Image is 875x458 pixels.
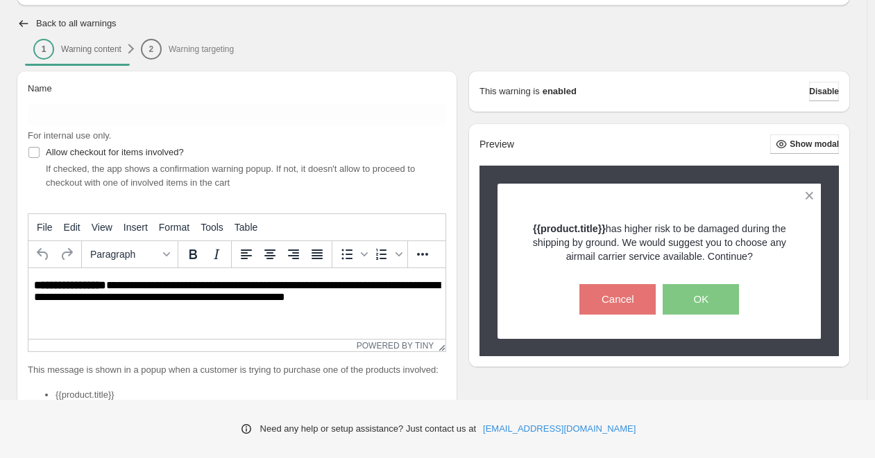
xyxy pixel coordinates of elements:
[28,268,445,339] iframe: Rich Text Area
[663,284,739,315] button: OK
[46,164,415,188] span: If checked, the app shows a confirmation warning popup. If not, it doesn't allow to proceed to ch...
[55,243,78,266] button: Redo
[56,388,446,402] li: {{product.title}}
[479,85,540,98] p: This warning is
[434,340,445,351] div: Resize
[770,134,839,154] button: Show modal
[370,243,405,266] div: Numbered list
[159,222,189,233] span: Format
[543,85,577,98] strong: enabled
[28,130,111,141] span: For internal use only.
[205,243,228,266] button: Italic
[64,222,80,233] span: Edit
[181,243,205,266] button: Bold
[411,243,434,266] button: More...
[479,139,514,150] h2: Preview
[36,18,117,29] h2: Back to all warnings
[201,222,223,233] span: Tools
[809,82,839,101] button: Disable
[258,243,282,266] button: Align center
[28,363,446,377] p: This message is shown in a popup when a customer is trying to purchase one of the products involved:
[357,341,434,351] a: Powered by Tiny
[579,284,656,315] button: Cancel
[790,139,839,150] span: Show modal
[124,222,148,233] span: Insert
[305,243,329,266] button: Justify
[533,223,606,234] strong: {{product.title}}
[335,243,370,266] div: Bullet list
[522,222,797,263] p: has higher risk to be damaged during the shipping by ground. We would suggest you to choose any a...
[282,243,305,266] button: Align right
[31,243,55,266] button: Undo
[235,243,258,266] button: Align left
[235,222,257,233] span: Table
[46,147,184,157] span: Allow checkout for items involved?
[483,422,636,436] a: [EMAIL_ADDRESS][DOMAIN_NAME]
[85,243,175,266] button: Formats
[90,249,158,260] span: Paragraph
[28,83,52,94] span: Name
[92,222,112,233] span: View
[809,86,839,97] span: Disable
[37,222,53,233] span: File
